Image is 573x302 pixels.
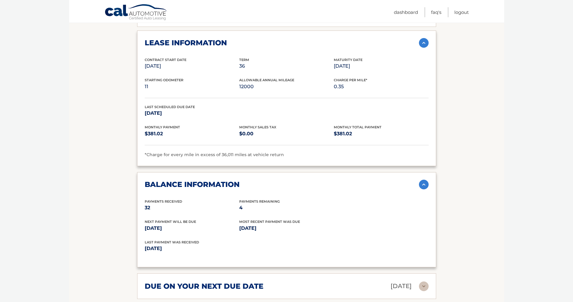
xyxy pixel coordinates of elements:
[239,125,276,129] span: Monthly Sales Tax
[419,180,429,189] img: accordion-active.svg
[334,82,428,91] p: 0.35
[145,38,227,47] h2: lease information
[334,130,428,138] p: $381.02
[145,82,239,91] p: 11
[145,125,180,129] span: Monthly Payment
[419,281,429,291] img: accordion-rest.svg
[145,244,287,253] p: [DATE]
[239,224,334,233] p: [DATE]
[239,204,334,212] p: 4
[105,4,168,21] a: Cal Automotive
[145,220,196,224] span: Next Payment will be due
[145,199,182,204] span: Payments Received
[334,78,367,82] span: Charge Per Mile*
[145,78,183,82] span: Starting Odometer
[145,282,263,291] h2: due on your next due date
[391,281,412,291] p: [DATE]
[145,130,239,138] p: $381.02
[239,82,334,91] p: 12000
[145,109,239,117] p: [DATE]
[239,58,249,62] span: Term
[334,58,362,62] span: Maturity Date
[145,62,239,70] p: [DATE]
[145,152,284,157] span: *Charge for every mile in excess of 36,011 miles at vehicle return
[239,78,294,82] span: Allowable Annual Mileage
[145,240,199,244] span: Last Payment was received
[145,224,239,233] p: [DATE]
[239,199,280,204] span: Payments Remaining
[394,7,418,17] a: Dashboard
[145,204,239,212] p: 32
[239,130,334,138] p: $0.00
[145,105,195,109] span: Last Scheduled Due Date
[334,125,381,129] span: Monthly Total Payment
[239,220,300,224] span: Most Recent Payment Was Due
[239,62,334,70] p: 36
[419,38,429,48] img: accordion-active.svg
[145,58,186,62] span: Contract Start Date
[431,7,441,17] a: FAQ's
[454,7,469,17] a: Logout
[145,180,240,189] h2: balance information
[334,62,428,70] p: [DATE]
